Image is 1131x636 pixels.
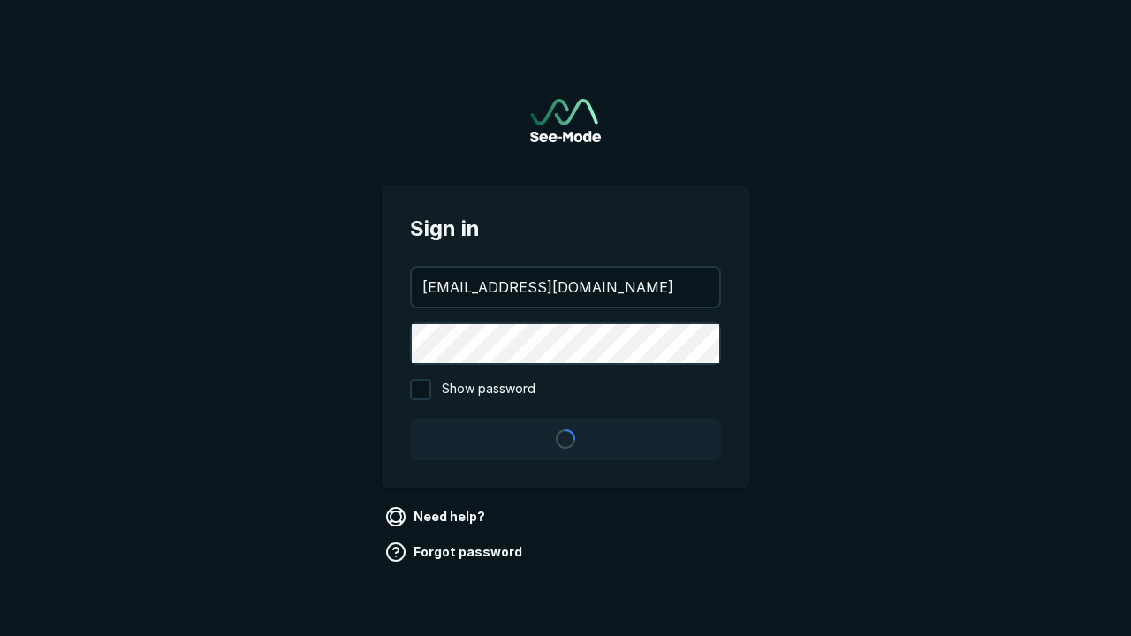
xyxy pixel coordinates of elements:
img: See-Mode Logo [530,99,601,142]
a: Need help? [382,503,492,531]
span: Show password [442,379,535,400]
a: Forgot password [382,538,529,566]
input: your@email.com [412,268,719,307]
span: Sign in [410,213,721,245]
a: Go to sign in [530,99,601,142]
